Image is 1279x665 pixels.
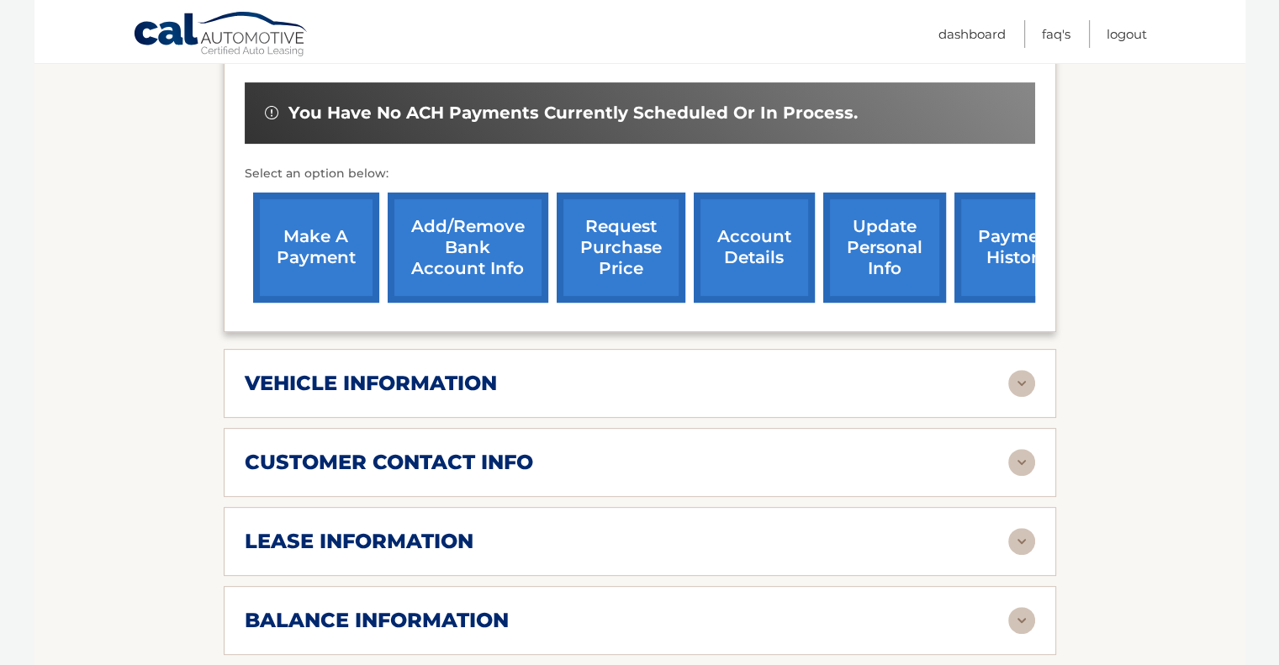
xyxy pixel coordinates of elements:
[1008,449,1035,476] img: accordion-rest.svg
[1008,528,1035,555] img: accordion-rest.svg
[694,193,815,303] a: account details
[823,193,946,303] a: update personal info
[245,371,497,396] h2: vehicle information
[245,529,473,554] h2: lease information
[388,193,548,303] a: Add/Remove bank account info
[1008,607,1035,634] img: accordion-rest.svg
[1008,370,1035,397] img: accordion-rest.svg
[1107,20,1147,48] a: Logout
[253,193,379,303] a: make a payment
[245,450,533,475] h2: customer contact info
[288,103,858,124] span: You have no ACH payments currently scheduled or in process.
[1042,20,1070,48] a: FAQ's
[245,164,1035,184] p: Select an option below:
[133,11,309,60] a: Cal Automotive
[954,193,1081,303] a: payment history
[245,608,509,633] h2: balance information
[557,193,685,303] a: request purchase price
[265,106,278,119] img: alert-white.svg
[938,20,1006,48] a: Dashboard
